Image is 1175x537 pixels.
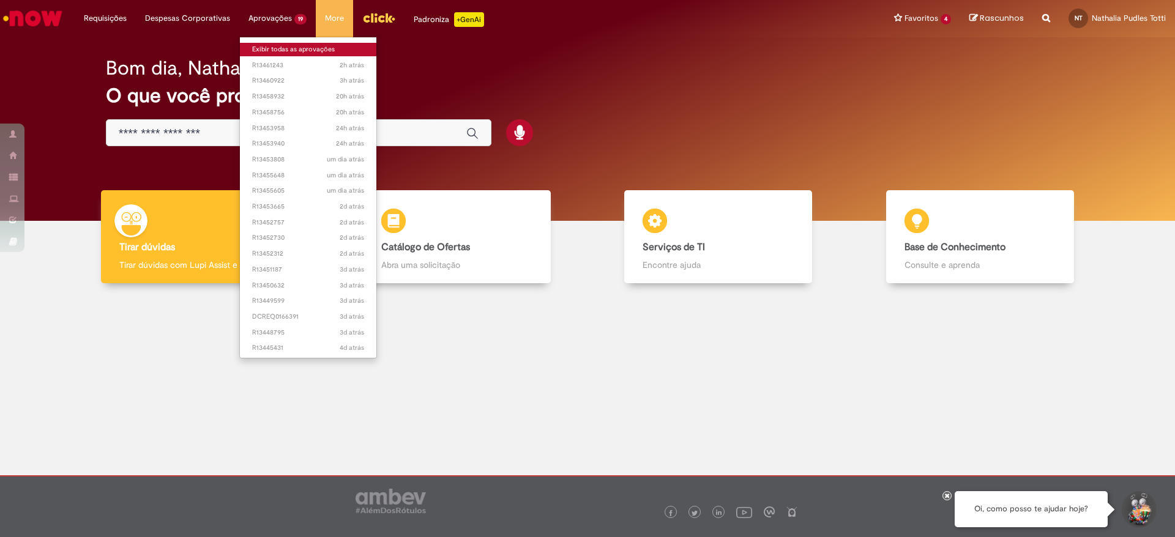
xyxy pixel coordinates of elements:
a: Aberto R13458756 : [240,106,376,119]
span: Requisições [84,12,127,24]
span: um dia atrás [327,171,364,180]
span: 4 [941,14,951,24]
time: 28/08/2025 08:11:48 [327,171,364,180]
time: 28/08/2025 12:15:24 [336,124,364,133]
a: Aberto R13453940 : [240,137,376,150]
time: 27/08/2025 12:59:42 [340,249,364,258]
b: Serviços de TI [643,241,705,253]
h2: Bom dia, Nathalia [106,57,259,79]
span: More [325,12,344,24]
time: 27/08/2025 09:48:07 [340,265,364,274]
a: Aberto DCREQ0166391 : [240,310,376,324]
span: R13458756 [252,108,364,117]
span: R13449599 [252,296,364,306]
a: Aberto R13461243 : [240,59,376,72]
a: Aberto R13453958 : [240,122,376,135]
a: Serviços de TI Encontre ajuda [587,190,849,284]
span: R13453940 [252,139,364,149]
h2: O que você procura hoje? [106,85,1070,106]
time: 26/08/2025 15:54:04 [340,312,364,321]
a: Aberto R13453808 : [240,153,376,166]
a: Aberto R13450632 : [240,279,376,292]
span: 3d atrás [340,312,364,321]
div: Oi, como posso te ajudar hoje? [955,491,1108,527]
time: 25/08/2025 16:28:28 [340,343,364,352]
time: 28/08/2025 08:03:34 [327,186,364,195]
p: Encontre ajuda [643,259,794,271]
span: 24h atrás [336,124,364,133]
span: R13450632 [252,281,364,291]
p: Tirar dúvidas com Lupi Assist e Gen Ai [119,259,270,271]
time: 29/08/2025 09:03:41 [340,76,364,85]
a: Aberto R13451187 : [240,263,376,276]
span: Favoritos [905,12,938,24]
a: Tirar dúvidas Tirar dúvidas com Lupi Assist e Gen Ai [64,190,326,284]
a: Aberto R13445431 : [240,341,376,355]
span: R13458932 [252,92,364,102]
a: Aberto R13460922 : [240,74,376,87]
span: 20h atrás [336,92,364,101]
a: Aberto R13449599 : [240,294,376,308]
img: ServiceNow [1,6,64,31]
time: 28/08/2025 16:00:34 [336,92,364,101]
span: um dia atrás [327,186,364,195]
span: um dia atrás [327,155,364,164]
img: logo_footer_ambev_rotulo_gray.png [356,489,426,513]
time: 28/08/2025 12:13:56 [336,139,364,148]
a: Aberto R13452757 : [240,216,376,229]
span: 3d atrás [340,328,364,337]
time: 27/08/2025 14:20:30 [340,233,364,242]
span: R13455648 [252,171,364,180]
span: 2d atrás [340,233,364,242]
span: 2d atrás [340,249,364,258]
time: 28/08/2025 11:44:09 [327,155,364,164]
time: 27/08/2025 07:44:53 [340,281,364,290]
span: 4d atrás [340,343,364,352]
span: DCREQ0166391 [252,312,364,322]
span: 2d atrás [340,218,364,227]
span: 3d atrás [340,296,364,305]
time: 28/08/2025 15:37:47 [336,108,364,117]
span: R13453808 [252,155,364,165]
button: Iniciar Conversa de Suporte [1120,491,1157,528]
b: Tirar dúvidas [119,241,175,253]
a: Aberto R13448795 : [240,326,376,339]
span: R13452730 [252,233,364,243]
span: R13452312 [252,249,364,259]
a: Aberto R13453665 : [240,200,376,213]
p: Consulte e aprenda [905,259,1056,271]
span: 2d atrás [340,202,364,211]
div: Padroniza [414,12,484,27]
time: 27/08/2025 14:24:34 [340,218,364,227]
a: Catálogo de Ofertas Abra uma solicitação [326,190,588,284]
ul: Aprovações [239,37,377,358]
span: R13453958 [252,124,364,133]
img: logo_footer_youtube.png [736,504,752,520]
a: Aberto R13455605 : [240,184,376,198]
img: logo_footer_linkedin.png [716,509,722,517]
span: R13461243 [252,61,364,70]
time: 26/08/2025 14:47:13 [340,328,364,337]
a: Aberto R13458932 : [240,90,376,103]
span: 24h atrás [336,139,364,148]
span: R13451187 [252,265,364,275]
img: logo_footer_twitter.png [692,510,698,516]
span: NT [1075,14,1083,22]
span: R13452757 [252,218,364,228]
span: R13448795 [252,328,364,338]
b: Catálogo de Ofertas [381,241,470,253]
span: 3d atrás [340,281,364,290]
span: 3h atrás [340,76,364,85]
img: logo_footer_naosei.png [786,506,797,517]
span: Nathalia Pudles Totti [1092,13,1166,23]
span: R13455605 [252,186,364,196]
time: 29/08/2025 09:55:32 [340,61,364,70]
span: 3d atrás [340,265,364,274]
time: 26/08/2025 16:37:26 [340,296,364,305]
a: Aberto R13452730 : [240,231,376,245]
a: Exibir todas as aprovações [240,43,376,56]
span: R13445431 [252,343,364,353]
img: click_logo_yellow_360x200.png [362,9,395,27]
span: 19 [294,14,307,24]
p: +GenAi [454,12,484,27]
